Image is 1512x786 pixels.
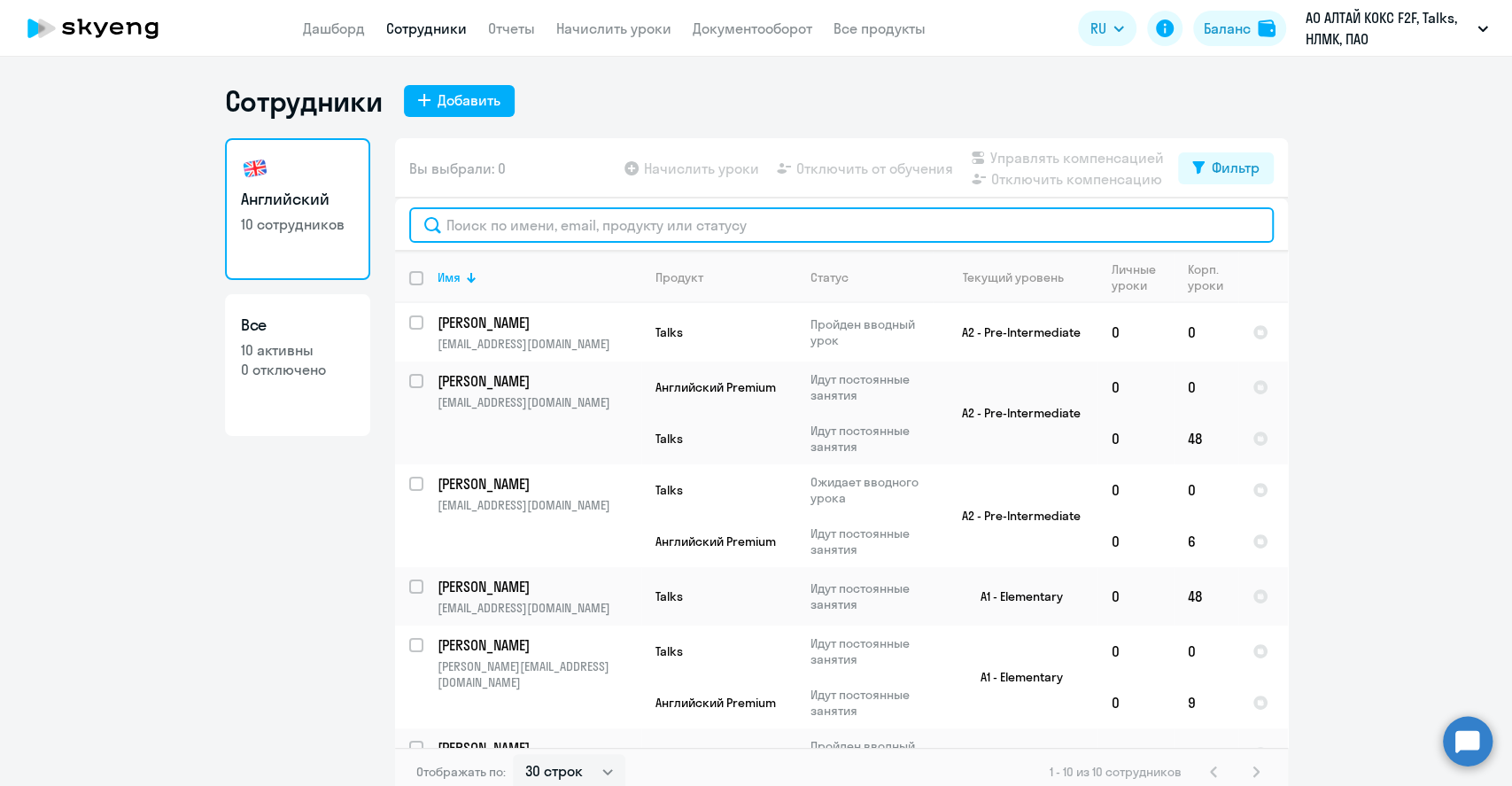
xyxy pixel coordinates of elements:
div: Имя [438,269,640,285]
td: 9 [1174,677,1238,728]
img: english [241,154,269,183]
a: Все продукты [834,19,926,37]
span: Вы выбрали: 0 [409,158,506,179]
p: Идут постоянные занятия [810,635,932,667]
input: Поиск по имени, email, продукту или статусу [409,207,1274,243]
td: A1 - Elementary [933,567,1097,626]
p: [PERSON_NAME][EMAIL_ADDRESS][DOMAIN_NAME] [438,658,640,690]
button: RU [1078,11,1136,46]
span: Talks [655,431,683,447]
td: 0 [1097,728,1174,780]
p: Пройден вводный урок [810,738,932,770]
button: Добавить [404,85,515,117]
td: A2 - Pre-Intermediate [933,303,1097,362]
span: Английский Premium [655,533,776,549]
p: [PERSON_NAME] [438,738,638,758]
div: Добавить [438,89,500,111]
p: [EMAIL_ADDRESS][DOMAIN_NAME] [438,394,640,410]
td: 6 [1174,516,1238,567]
td: 0 [1097,303,1174,362]
p: [PERSON_NAME] [438,635,638,655]
div: Фильтр [1212,157,1260,178]
span: Отображать по: [416,764,506,780]
span: Talks [655,643,683,659]
p: [EMAIL_ADDRESS][DOMAIN_NAME] [438,600,640,616]
button: Фильтр [1178,152,1274,184]
p: [EMAIL_ADDRESS][DOMAIN_NAME] [438,497,640,513]
td: 0 [1097,516,1174,567]
p: Идут постоянные занятия [810,687,932,719]
h1: Сотрудники [225,83,383,119]
h3: Все [241,314,354,337]
td: 0 [1097,362,1174,413]
td: 0 [1097,464,1174,516]
p: Идут постоянные занятия [810,423,932,455]
td: 0 [1097,626,1174,677]
button: Балансbalance [1193,11,1286,46]
button: АО АЛТАЙ КОКС F2F, Talks, НЛМК, ПАО [1297,7,1497,50]
p: [PERSON_NAME] [438,577,638,596]
span: Talks [655,746,683,762]
a: [PERSON_NAME] [438,577,640,596]
img: balance [1258,19,1276,37]
td: 0 [1174,728,1238,780]
span: RU [1090,18,1106,39]
a: Начислить уроки [556,19,671,37]
a: [PERSON_NAME] [438,313,640,332]
td: 0 [1097,677,1174,728]
span: Английский Premium [655,695,776,711]
td: 48 [1174,567,1238,626]
a: [PERSON_NAME] [438,738,640,758]
span: Английский Premium [655,379,776,395]
a: Сотрудники [386,19,467,37]
td: 48 [1174,413,1238,464]
p: [PERSON_NAME] [438,371,638,391]
div: Текущий уровень [947,269,1097,285]
a: Дашборд [303,19,365,37]
a: Все10 активны0 отключено [225,294,370,436]
td: A1 - Elementary [933,626,1097,728]
td: A2 - Pre-Intermediate [933,362,1097,464]
p: Пройден вводный урок [810,316,932,348]
p: Идут постоянные занятия [810,371,932,403]
h3: Английский [241,188,354,211]
a: Отчеты [488,19,535,37]
a: Английский10 сотрудников [225,138,370,280]
p: 10 активны [241,340,354,360]
div: Личные уроки [1112,261,1173,293]
a: [PERSON_NAME] [438,635,640,655]
td: 0 [1097,567,1174,626]
td: 0 [1174,362,1238,413]
td: 0 [1174,464,1238,516]
div: Корп. уроки [1188,261,1237,293]
p: Идут постоянные занятия [810,525,932,557]
td: 0 [1174,303,1238,362]
p: 0 отключено [241,360,354,379]
span: Talks [655,588,683,604]
div: Текущий уровень [963,269,1064,285]
span: 1 - 10 из 10 сотрудников [1050,764,1182,780]
p: [EMAIL_ADDRESS][DOMAIN_NAME] [438,336,640,352]
p: [PERSON_NAME] [438,313,638,332]
p: 10 сотрудников [241,214,354,234]
a: [PERSON_NAME] [438,371,640,391]
p: [PERSON_NAME] [438,474,638,494]
p: АО АЛТАЙ КОКС F2F, Talks, НЛМК, ПАО [1306,7,1470,50]
a: [PERSON_NAME] [438,474,640,494]
div: Имя [438,269,461,285]
div: Баланс [1204,18,1251,39]
p: Ожидает вводного урока [810,474,932,506]
div: Статус [810,269,849,285]
p: Идут постоянные занятия [810,580,932,612]
td: 0 [1174,626,1238,677]
a: Документооборот [693,19,812,37]
td: A2 - Pre-Intermediate [933,464,1097,567]
td: 0 [1097,413,1174,464]
span: Talks [655,482,683,498]
div: Продукт [655,269,703,285]
span: Talks [655,324,683,340]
